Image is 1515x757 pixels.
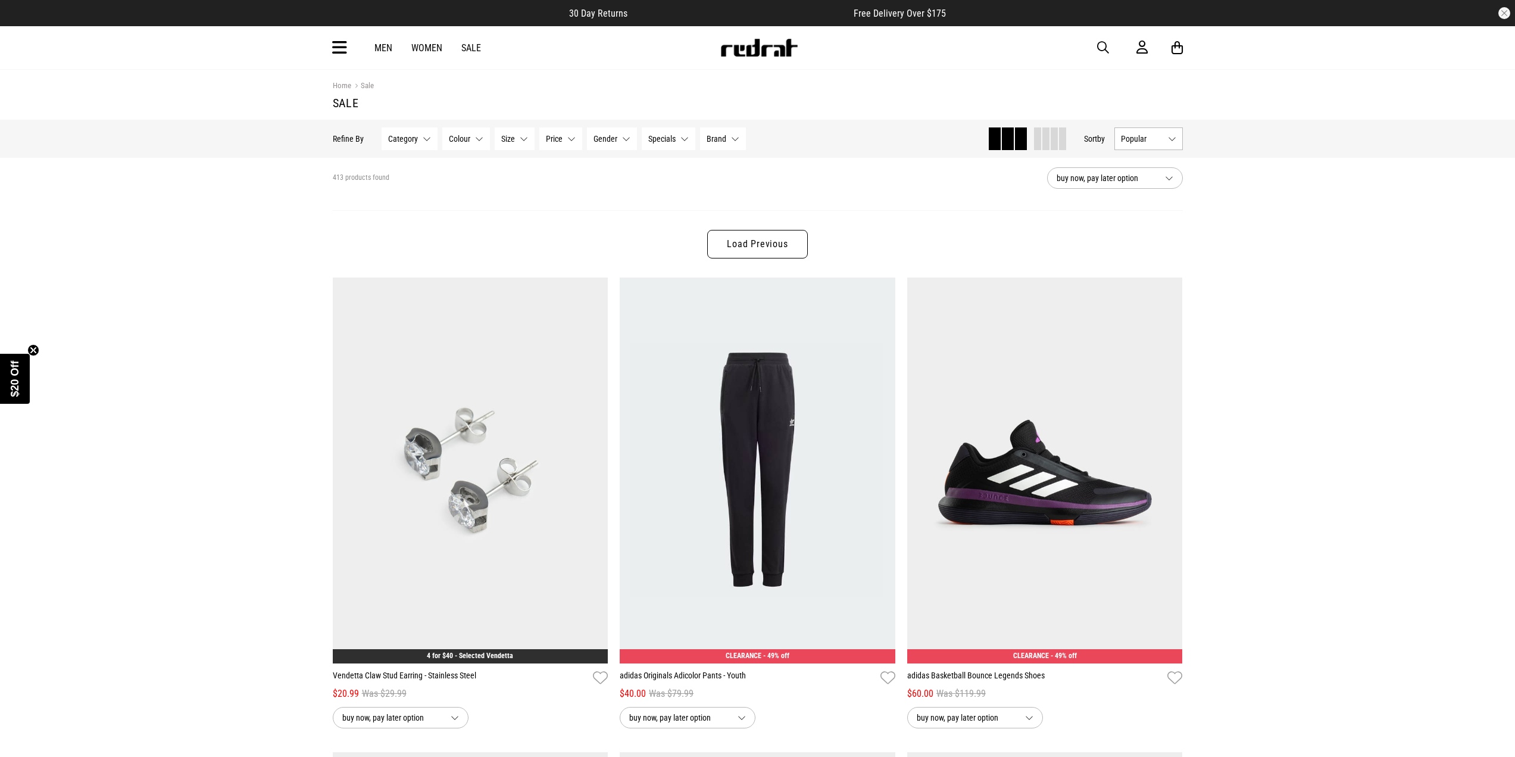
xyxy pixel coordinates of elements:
button: Brand [700,127,746,150]
span: Specials [648,134,676,144]
span: buy now, pay later option [1057,171,1155,185]
span: Brand [707,134,726,144]
span: Was $29.99 [362,687,407,701]
button: Specials [642,127,695,150]
img: Redrat logo [720,39,798,57]
button: Price [539,127,582,150]
button: buy now, pay later option [620,707,755,728]
span: Price [546,134,563,144]
span: - 49% off [1051,652,1077,660]
iframe: Customer reviews powered by Trustpilot [651,7,830,19]
span: - 49% off [763,652,789,660]
button: buy now, pay later option [333,707,468,728]
button: Gender [587,127,637,150]
span: $40.00 [620,687,646,701]
h1: Sale [333,96,1183,110]
span: Colour [449,134,470,144]
a: Women [411,42,442,54]
a: Sale [461,42,481,54]
span: 413 products found [333,173,389,183]
img: Adidas Basketball Bounce Legends Shoes in Black [907,278,1183,663]
span: Free Delivery Over $175 [854,8,946,19]
button: Size [495,127,535,150]
a: Sale [351,81,374,92]
a: adidas Basketball Bounce Legends Shoes [907,669,1163,687]
span: buy now, pay later option [917,711,1016,725]
span: Gender [593,134,617,144]
span: buy now, pay later option [629,711,728,725]
span: Category [388,134,418,144]
a: Home [333,81,351,90]
button: buy now, pay later option [1047,167,1183,189]
span: by [1097,134,1105,144]
button: Close teaser [27,344,39,356]
button: Colour [442,127,490,150]
span: Popular [1121,134,1163,144]
button: Sortby [1084,132,1105,146]
span: Was $119.99 [936,687,986,701]
a: Vendetta Claw Stud Earring - Stainless Steel [333,669,589,687]
button: buy now, pay later option [907,707,1043,728]
button: Category [382,127,438,150]
span: CLEARANCE [1013,652,1049,660]
p: Refine By [333,134,364,144]
span: $20 Off [9,360,21,397]
span: CLEARANCE [726,652,761,660]
span: Was $79.99 [649,687,694,701]
a: 4 for $40 - Selected Vendetta [427,652,513,660]
img: Vendetta Claw Stud Earring - Stainless Steel in Silver [333,278,608,663]
span: buy now, pay later option [342,711,441,725]
a: adidas Originals Adicolor Pants - Youth [620,669,876,687]
span: $20.99 [333,687,359,701]
a: Load Previous [707,230,807,258]
a: Men [374,42,392,54]
span: 30 Day Returns [569,8,627,19]
span: $60.00 [907,687,933,701]
button: Popular [1114,127,1183,150]
span: Size [501,134,515,144]
img: Adidas Originals Adicolor Pants - Youth in Black [620,278,895,663]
